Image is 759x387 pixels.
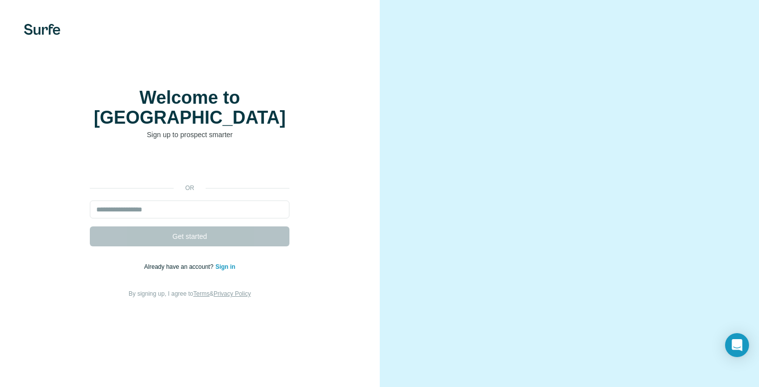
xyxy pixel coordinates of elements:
[216,263,236,270] a: Sign in
[24,24,60,35] img: Surfe's logo
[90,130,289,140] p: Sign up to prospect smarter
[214,290,251,297] a: Privacy Policy
[144,263,216,270] span: Already have an account?
[725,333,749,357] div: Open Intercom Messenger
[193,290,210,297] a: Terms
[85,155,294,177] iframe: Sign in with Google Button
[174,184,206,193] p: or
[129,290,251,297] span: By signing up, I agree to &
[90,88,289,128] h1: Welcome to [GEOGRAPHIC_DATA]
